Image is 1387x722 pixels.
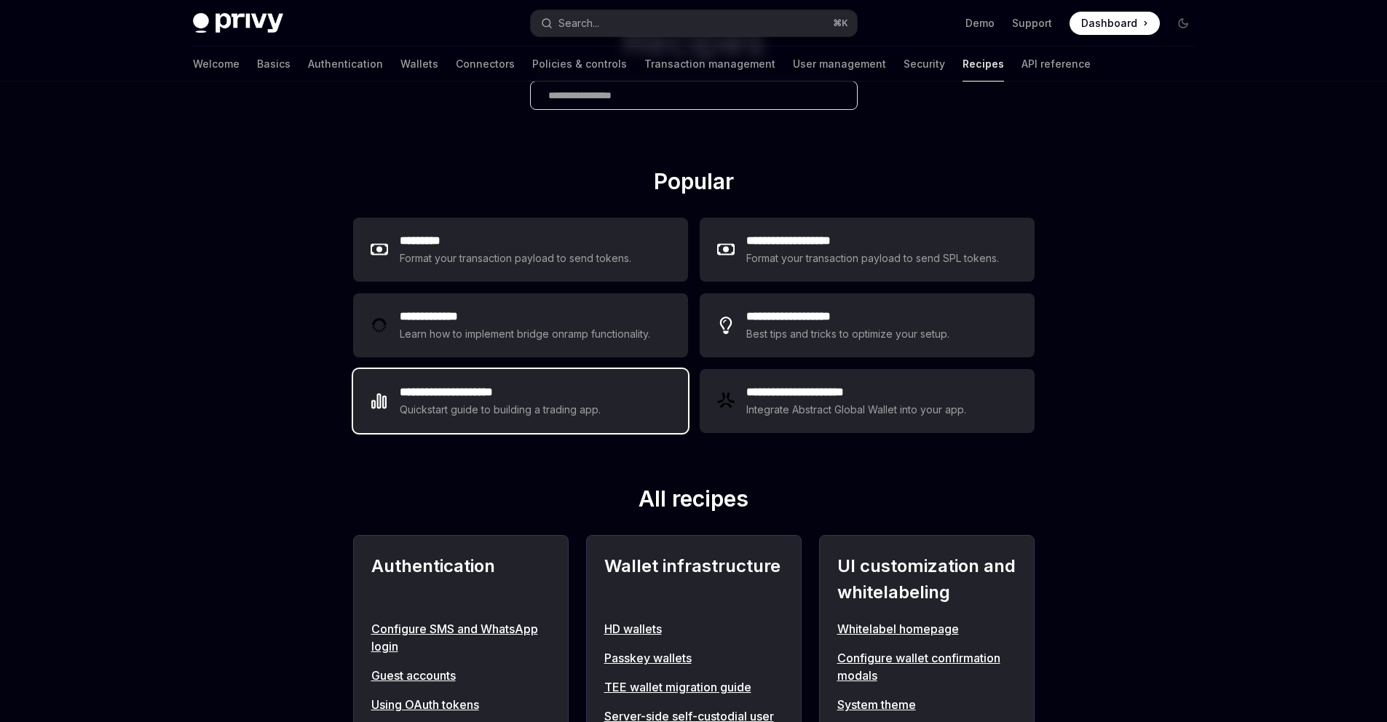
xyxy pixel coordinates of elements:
a: Policies & controls [532,47,627,82]
img: dark logo [193,13,283,33]
a: User management [793,47,886,82]
a: Guest accounts [371,667,550,684]
a: Passkey wallets [604,649,783,667]
a: Demo [965,16,995,31]
a: HD wallets [604,620,783,638]
span: ⌘ K [833,17,848,29]
a: Security [904,47,945,82]
a: Basics [257,47,291,82]
a: Support [1012,16,1052,31]
h2: Popular [353,168,1035,200]
div: Format your transaction payload to send SPL tokens. [746,250,1000,267]
a: Recipes [963,47,1004,82]
a: API reference [1022,47,1091,82]
a: Dashboard [1070,12,1160,35]
a: Connectors [456,47,515,82]
a: System theme [837,696,1016,713]
span: Dashboard [1081,16,1137,31]
button: Toggle dark mode [1171,12,1195,35]
a: Using OAuth tokens [371,696,550,713]
button: Search...⌘K [531,10,857,36]
a: Welcome [193,47,240,82]
a: Transaction management [644,47,775,82]
div: Learn how to implement bridge onramp functionality. [400,325,655,343]
h2: UI customization and whitelabeling [837,553,1016,606]
h2: Authentication [371,553,550,606]
a: Whitelabel homepage [837,620,1016,638]
a: Configure SMS and WhatsApp login [371,620,550,655]
a: **** **** ***Learn how to implement bridge onramp functionality. [353,293,688,357]
a: Wallets [400,47,438,82]
div: Search... [558,15,599,32]
a: TEE wallet migration guide [604,678,783,696]
a: **** ****Format your transaction payload to send tokens. [353,218,688,282]
a: Authentication [308,47,383,82]
h2: All recipes [353,485,1035,517]
div: Format your transaction payload to send tokens. [400,250,632,267]
a: Configure wallet confirmation modals [837,649,1016,684]
div: Integrate Abstract Global Wallet into your app. [746,401,968,418]
div: Quickstart guide to building a trading app. [400,401,601,418]
h2: Wallet infrastructure [604,553,783,606]
div: Best tips and tricks to optimize your setup. [746,325,952,343]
